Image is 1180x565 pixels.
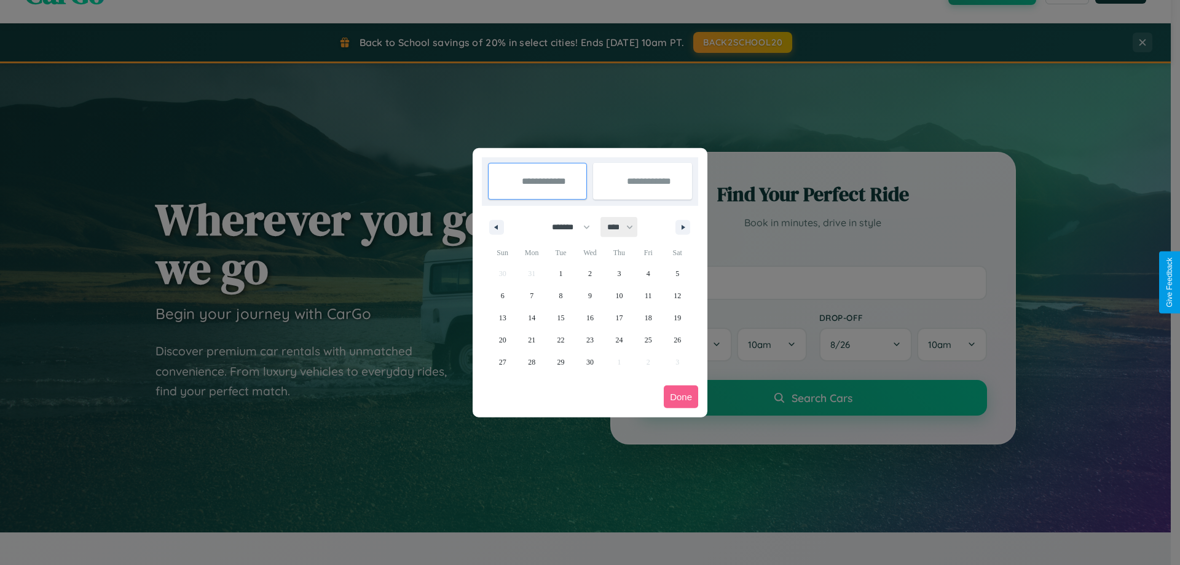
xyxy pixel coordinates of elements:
[634,329,663,351] button: 25
[645,329,652,351] span: 25
[674,285,681,307] span: 12
[647,263,650,285] span: 4
[528,307,535,329] span: 14
[528,329,535,351] span: 21
[645,285,652,307] span: 11
[517,243,546,263] span: Mon
[488,243,517,263] span: Sun
[675,263,679,285] span: 5
[586,329,594,351] span: 23
[575,263,604,285] button: 2
[575,351,604,373] button: 30
[586,307,594,329] span: 16
[559,263,563,285] span: 1
[605,307,634,329] button: 17
[557,329,565,351] span: 22
[528,351,535,373] span: 28
[663,285,692,307] button: 12
[663,329,692,351] button: 26
[517,307,546,329] button: 14
[517,285,546,307] button: 7
[634,285,663,307] button: 11
[546,243,575,263] span: Tue
[645,307,652,329] span: 18
[559,285,563,307] span: 8
[615,329,623,351] span: 24
[499,329,506,351] span: 20
[615,285,623,307] span: 10
[605,329,634,351] button: 24
[517,351,546,373] button: 28
[488,285,517,307] button: 6
[663,307,692,329] button: 19
[634,307,663,329] button: 18
[663,263,692,285] button: 5
[634,243,663,263] span: Fri
[575,329,604,351] button: 23
[488,307,517,329] button: 13
[588,263,592,285] span: 2
[546,285,575,307] button: 8
[546,307,575,329] button: 15
[517,329,546,351] button: 21
[488,329,517,351] button: 20
[617,263,621,285] span: 3
[634,263,663,285] button: 4
[530,285,533,307] span: 7
[1165,258,1174,307] div: Give Feedback
[674,329,681,351] span: 26
[499,351,506,373] span: 27
[546,263,575,285] button: 1
[674,307,681,329] span: 19
[546,329,575,351] button: 22
[605,263,634,285] button: 3
[488,351,517,373] button: 27
[586,351,594,373] span: 30
[557,307,565,329] span: 15
[501,285,505,307] span: 6
[499,307,506,329] span: 13
[663,243,692,263] span: Sat
[664,385,698,408] button: Done
[575,285,604,307] button: 9
[557,351,565,373] span: 29
[546,351,575,373] button: 29
[605,285,634,307] button: 10
[588,285,592,307] span: 9
[605,243,634,263] span: Thu
[575,307,604,329] button: 16
[575,243,604,263] span: Wed
[615,307,623,329] span: 17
